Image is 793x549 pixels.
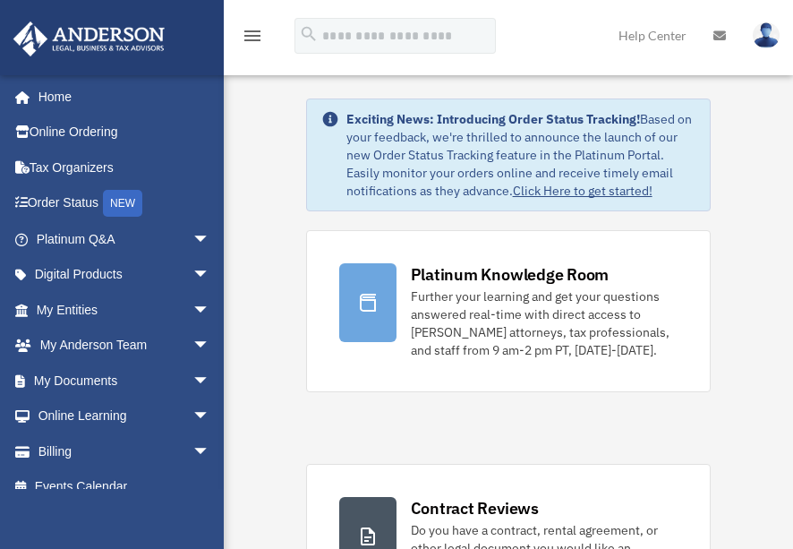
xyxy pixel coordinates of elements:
div: Based on your feedback, we're thrilled to announce the launch of our new Order Status Tracking fe... [346,110,696,200]
a: My Documentsarrow_drop_down [13,363,237,399]
i: menu [242,25,263,47]
div: Further your learning and get your questions answered real-time with direct access to [PERSON_NAM... [411,287,678,359]
strong: Exciting News: Introducing Order Status Tracking! [346,111,640,127]
span: arrow_drop_down [192,433,228,470]
span: arrow_drop_down [192,292,228,329]
span: arrow_drop_down [192,328,228,365]
i: search [299,24,319,44]
a: Platinum Knowledge Room Further your learning and get your questions answered real-time with dire... [306,230,712,392]
a: Order StatusNEW [13,185,237,222]
a: My Entitiesarrow_drop_down [13,292,237,328]
a: Home [13,79,228,115]
span: arrow_drop_down [192,221,228,258]
span: arrow_drop_down [192,257,228,294]
img: Anderson Advisors Platinum Portal [8,21,170,56]
span: arrow_drop_down [192,363,228,399]
a: Events Calendar [13,469,237,505]
a: Digital Productsarrow_drop_down [13,257,237,293]
a: Click Here to get started! [513,183,652,199]
a: Platinum Q&Aarrow_drop_down [13,221,237,257]
img: User Pic [753,22,780,48]
a: Billingarrow_drop_down [13,433,237,469]
div: NEW [103,190,142,217]
a: My Anderson Teamarrow_drop_down [13,328,237,364]
div: Platinum Knowledge Room [411,263,610,286]
div: Contract Reviews [411,497,539,519]
a: menu [242,31,263,47]
a: Online Ordering [13,115,237,150]
a: Tax Organizers [13,150,237,185]
a: Online Learningarrow_drop_down [13,399,237,434]
span: arrow_drop_down [192,399,228,435]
